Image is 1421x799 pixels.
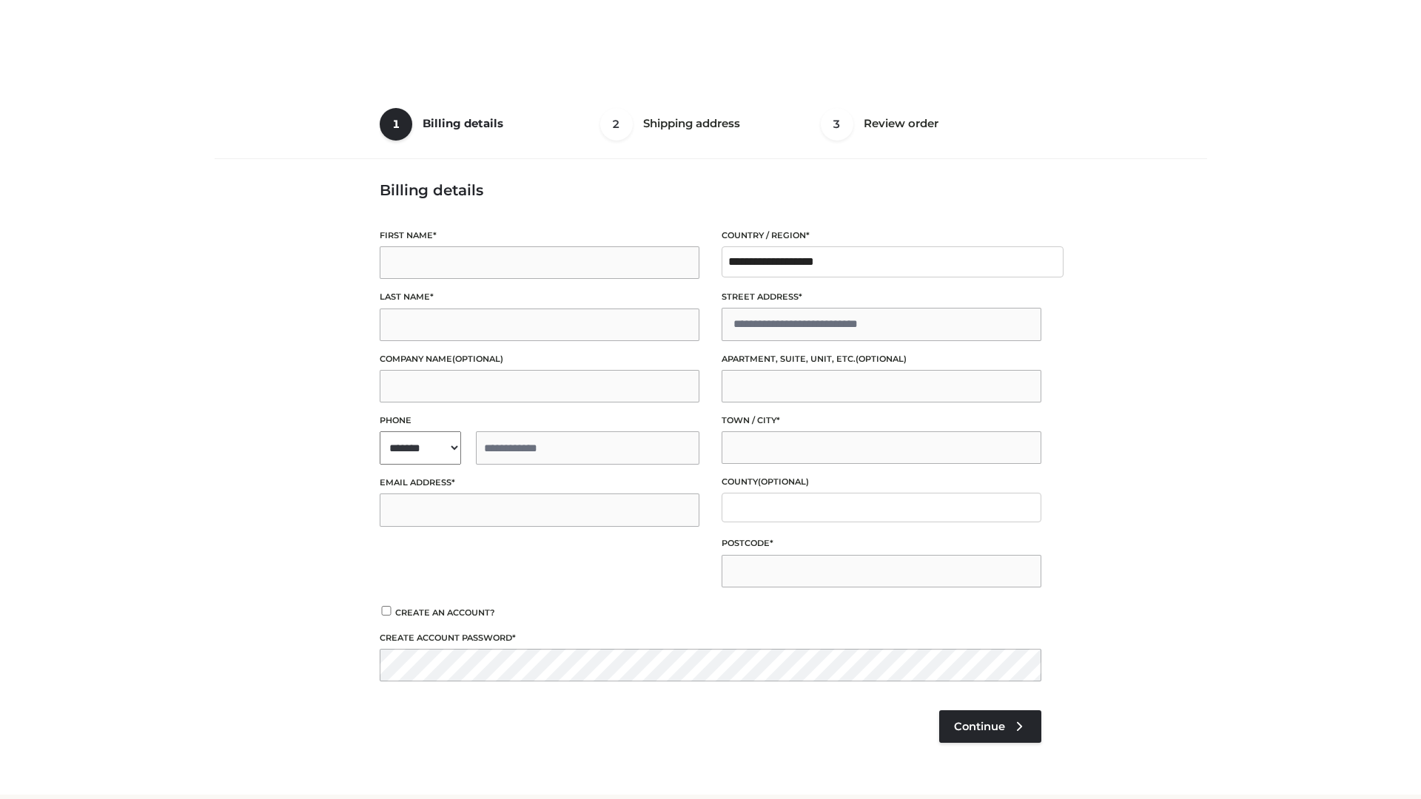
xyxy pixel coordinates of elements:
input: Create an account? [380,606,393,616]
label: Last name [380,290,699,304]
span: Shipping address [643,116,740,130]
span: (optional) [452,354,503,364]
label: Apartment, suite, unit, etc. [722,352,1041,366]
label: Create account password [380,631,1041,645]
span: Billing details [423,116,503,130]
span: (optional) [758,476,809,487]
label: Postcode [722,536,1041,550]
span: 3 [821,108,853,141]
span: Create an account? [395,607,495,618]
h3: Billing details [380,181,1041,199]
label: County [722,475,1041,489]
span: 2 [600,108,633,141]
a: Continue [939,710,1041,743]
label: First name [380,229,699,243]
label: Email address [380,476,699,490]
label: Company name [380,352,699,366]
span: 1 [380,108,412,141]
label: Town / City [722,414,1041,428]
label: Phone [380,414,699,428]
label: Country / Region [722,229,1041,243]
span: (optional) [856,354,907,364]
span: Continue [954,720,1005,733]
label: Street address [722,290,1041,304]
span: Review order [864,116,938,130]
